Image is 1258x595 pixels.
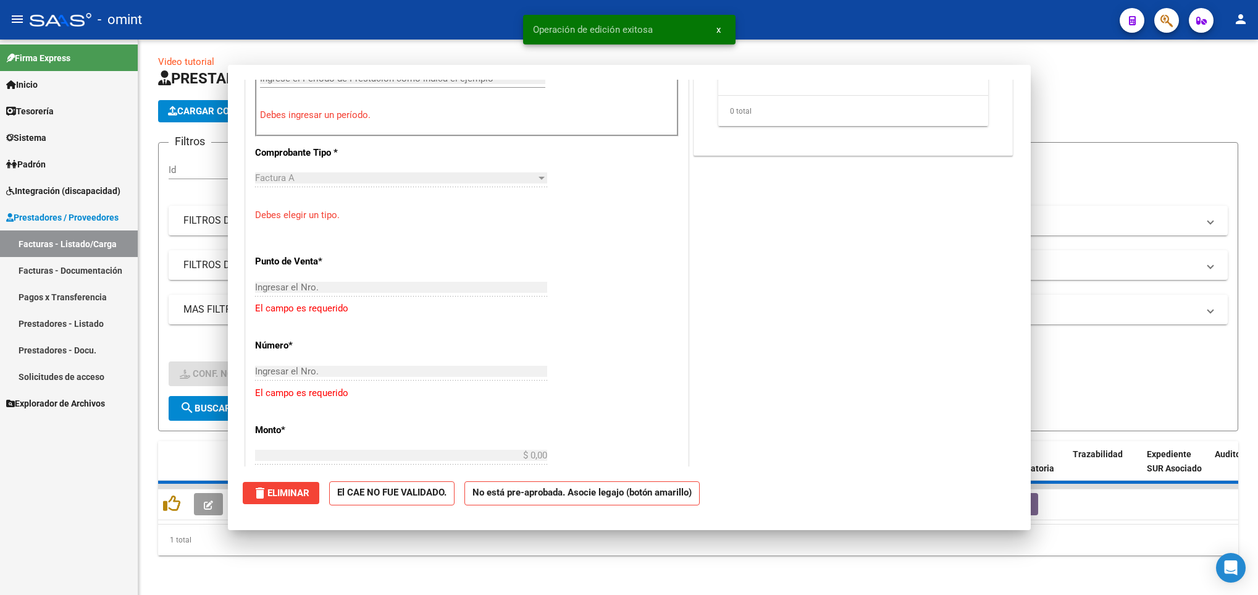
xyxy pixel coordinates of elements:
span: Firma Express [6,51,70,65]
strong: No está pre-aprobada. Asocie legajo (botón amarillo) [464,481,700,505]
h4: - filtros rápidos Integración - [169,338,1228,352]
p: Debes ingresar un período. [260,108,674,122]
mat-icon: search [180,400,195,415]
mat-icon: delete [253,486,267,500]
span: Conf. no pedidas [180,368,274,379]
button: Eliminar [243,482,319,504]
p: El campo es requerido [255,302,679,316]
span: x [716,24,721,35]
p: Comprobante Tipo * [255,146,382,160]
span: Trazabilidad [1073,449,1123,459]
span: Auditoria [1215,449,1251,459]
span: Integración (discapacidad) [6,184,120,198]
a: Video tutorial [158,56,214,67]
span: Operación de edición exitosa [533,23,653,36]
span: Tesorería [6,104,54,118]
span: Expediente SUR Asociado [1147,449,1202,473]
mat-icon: person [1233,12,1248,27]
datatable-header-cell: Trazabilidad [1068,441,1142,496]
span: Inicio [6,78,38,91]
strong: El CAE NO FUE VALIDADO. [329,481,455,505]
p: El campo es requerido [255,386,679,400]
span: Cargar Comprobante [168,106,285,117]
span: Explorador de Archivos [6,397,105,410]
span: Padrón [6,158,46,171]
span: Buscar Comprobante [180,403,302,414]
datatable-header-cell: Doc Respaldatoria [994,441,1068,496]
p: Monto [255,423,382,437]
span: Factura A [255,172,295,184]
span: Sistema [6,131,46,145]
div: 0 total [718,96,989,127]
mat-panel-title: FILTROS DE INTEGRACION [183,258,1198,272]
span: Eliminar [253,487,309,499]
button: x [707,19,731,41]
datatable-header-cell: Expediente SUR Asociado [1142,441,1210,496]
span: Prestadores / Proveedores [6,211,119,224]
div: 1 total [158,525,1238,555]
p: Debes elegir un tipo. [255,208,679,222]
mat-panel-title: MAS FILTROS [183,303,1198,316]
h3: Filtros [169,133,211,150]
span: PRESTADORES -> Listado de CPBTs Emitidos por Prestadores / Proveedores [158,70,684,87]
mat-panel-title: FILTROS DEL COMPROBANTE [183,214,1198,227]
span: - omint [98,6,142,33]
mat-icon: menu [10,12,25,27]
p: Punto de Venta [255,255,382,269]
p: Número [255,339,382,353]
div: Open Intercom Messenger [1216,553,1246,583]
